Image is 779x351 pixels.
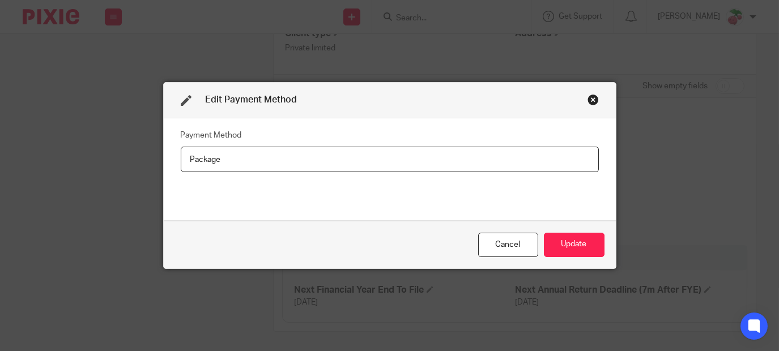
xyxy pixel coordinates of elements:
[478,233,538,257] div: Close this dialog window
[181,130,242,141] label: Payment Method
[181,147,599,172] input: Payment Method
[588,94,599,105] div: Close this dialog window
[544,233,605,257] button: Update
[206,95,297,104] span: Edit Payment Method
